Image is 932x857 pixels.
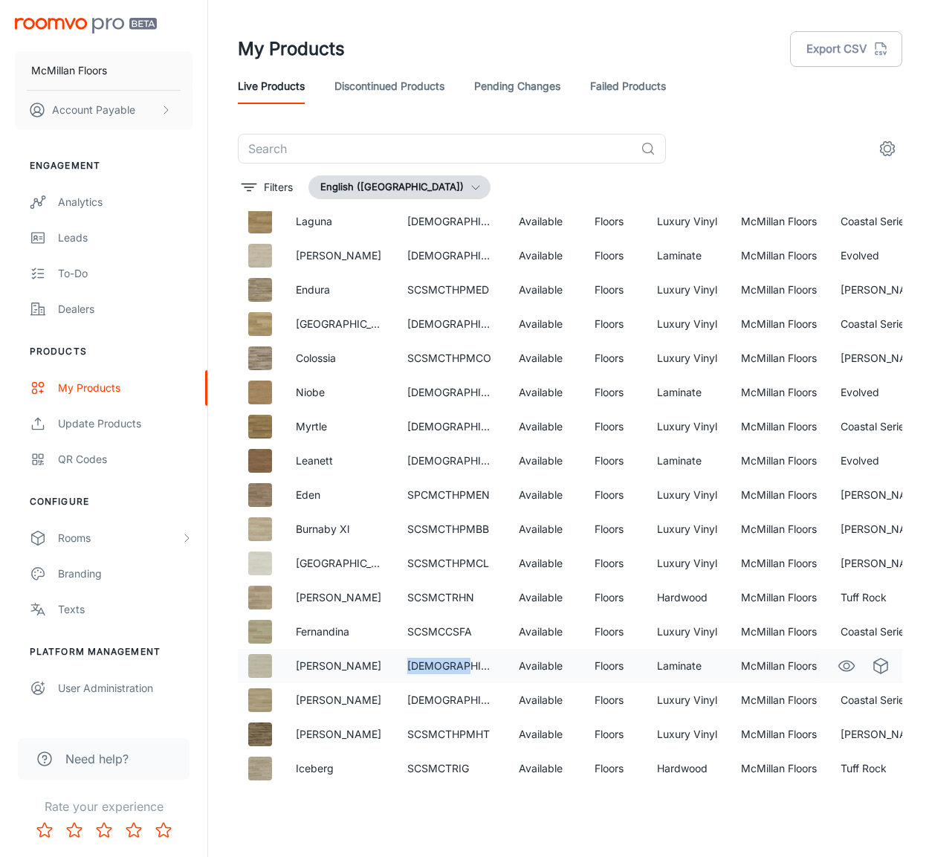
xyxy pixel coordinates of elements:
[395,239,507,273] td: [DEMOGRAPHIC_DATA]
[15,18,157,33] img: Roomvo PRO Beta
[507,307,583,341] td: Available
[583,478,645,512] td: Floors
[729,683,829,717] td: McMillan Floors
[507,581,583,615] td: Available
[395,341,507,375] td: SCSMCTHPMCO
[58,566,192,582] div: Branding
[645,410,729,444] td: Luxury Vinyl
[583,410,645,444] td: Floors
[58,194,192,210] div: Analytics
[583,581,645,615] td: Floors
[296,555,384,572] p: [GEOGRAPHIC_DATA]
[334,68,444,104] a: Discontinued Products
[296,521,384,537] p: Burnaby Xl
[30,815,59,845] button: Rate 1 star
[31,62,107,79] p: McMillan Floors
[296,760,384,777] p: Iceberg
[645,239,729,273] td: Laminate
[868,653,893,679] a: See in Virtual Samples
[58,601,192,618] div: Texts
[296,384,384,401] p: Niobe
[645,204,729,239] td: Luxury Vinyl
[507,410,583,444] td: Available
[238,175,297,199] button: filter
[729,649,829,683] td: McMillan Floors
[395,307,507,341] td: [DEMOGRAPHIC_DATA]
[645,341,729,375] td: Luxury Vinyl
[65,750,129,768] span: Need help?
[583,512,645,546] td: Floors
[729,717,829,751] td: McMillan Floors
[296,692,384,708] p: [PERSON_NAME]
[583,649,645,683] td: Floors
[395,512,507,546] td: SCSMCTHPMBB
[729,239,829,273] td: McMillan Floors
[395,683,507,717] td: [DEMOGRAPHIC_DATA]
[395,273,507,307] td: SCSMCTHPMED
[296,624,384,640] p: Fernandina
[395,615,507,649] td: SCSMCCSFA
[395,478,507,512] td: SPCMCTHPMEN
[15,51,192,90] button: McMillan Floors
[395,546,507,581] td: SCSMCTHPMCL
[583,239,645,273] td: Floors
[296,589,384,606] p: [PERSON_NAME]
[395,649,507,683] td: [DEMOGRAPHIC_DATA]
[264,179,293,195] p: Filters
[296,453,384,469] p: Leanett
[58,680,192,696] div: User Administration
[15,91,192,129] button: Account Payable
[59,815,89,845] button: Rate 2 star
[729,444,829,478] td: McMillan Floors
[58,301,192,317] div: Dealers
[645,273,729,307] td: Luxury Vinyl
[238,36,345,62] h1: My Products
[89,815,119,845] button: Rate 3 star
[12,798,195,815] p: Rate your experience
[645,717,729,751] td: Luxury Vinyl
[583,341,645,375] td: Floors
[296,316,384,332] p: [GEOGRAPHIC_DATA]
[590,68,666,104] a: Failed Products
[729,273,829,307] td: McMillan Floors
[395,375,507,410] td: [DEMOGRAPHIC_DATA]
[58,530,181,546] div: Rooms
[507,204,583,239] td: Available
[583,307,645,341] td: Floors
[58,451,192,468] div: QR Codes
[507,273,583,307] td: Available
[729,751,829,786] td: McMillan Floors
[395,444,507,478] td: [DEMOGRAPHIC_DATA]
[474,68,560,104] a: Pending Changes
[583,375,645,410] td: Floors
[296,658,384,674] p: [PERSON_NAME]
[507,239,583,273] td: Available
[58,265,192,282] div: To-do
[729,204,829,239] td: McMillan Floors
[729,512,829,546] td: McMillan Floors
[729,410,829,444] td: McMillan Floors
[52,102,135,118] p: Account Payable
[507,341,583,375] td: Available
[296,282,384,298] p: Endura
[790,31,902,67] button: Export CSV
[507,615,583,649] td: Available
[645,512,729,546] td: Luxury Vinyl
[645,581,729,615] td: Hardwood
[58,380,192,396] div: My Products
[645,683,729,717] td: Luxury Vinyl
[238,134,635,164] input: Search
[729,307,829,341] td: McMillan Floors
[119,815,149,845] button: Rate 4 star
[583,615,645,649] td: Floors
[729,581,829,615] td: McMillan Floors
[834,653,859,679] a: See in Visualizer
[149,815,178,845] button: Rate 5 star
[729,341,829,375] td: McMillan Floors
[645,546,729,581] td: Luxury Vinyl
[296,248,384,264] p: [PERSON_NAME]
[645,649,729,683] td: Laminate
[729,478,829,512] td: McMillan Floors
[507,683,583,717] td: Available
[507,751,583,786] td: Available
